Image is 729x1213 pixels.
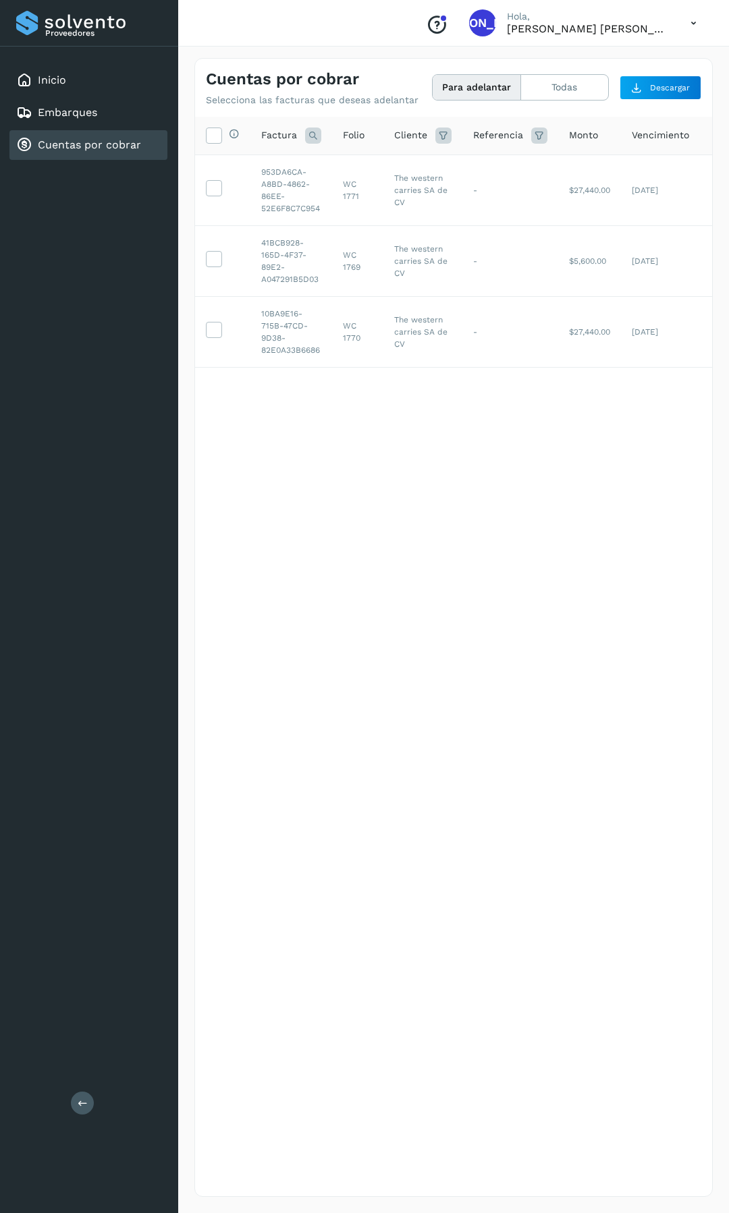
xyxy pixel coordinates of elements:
[462,225,558,296] td: -
[621,154,708,225] td: [DATE]
[332,154,383,225] td: WC 1771
[558,296,621,367] td: $27,440.00
[383,225,462,296] td: The western carries SA de CV
[558,225,621,296] td: $5,600.00
[632,128,689,142] span: Vencimiento
[433,75,520,100] button: Para adelantar
[620,76,701,100] button: Descargar
[507,11,669,22] p: Hola,
[45,28,162,38] p: Proveedores
[206,69,359,89] h4: Cuentas por cobrar
[621,296,708,367] td: [DATE]
[38,74,66,86] a: Inicio
[343,128,364,142] span: Folio
[521,75,608,100] button: Todas
[9,130,167,160] div: Cuentas por cobrar
[569,128,598,142] span: Monto
[38,106,97,119] a: Embarques
[250,296,332,367] td: 10BA9E16-715B-47CD-9D38-82E0A33B6686
[250,154,332,225] td: 953DA6CA-A8BD-4862-86EE-52E6F8C7C954
[462,296,558,367] td: -
[621,225,708,296] td: [DATE]
[9,65,167,95] div: Inicio
[383,154,462,225] td: The western carries SA de CV
[9,98,167,128] div: Embarques
[507,22,669,35] p: Jose Amos Castro Paz
[558,154,621,225] td: $27,440.00
[38,138,141,151] a: Cuentas por cobrar
[332,296,383,367] td: WC 1770
[332,225,383,296] td: WC 1769
[462,154,558,225] td: -
[383,296,462,367] td: The western carries SA de CV
[473,128,523,142] span: Referencia
[394,128,427,142] span: Cliente
[650,82,690,94] span: Descargar
[206,94,418,106] p: Selecciona las facturas que deseas adelantar
[250,225,332,296] td: 41BCB928-165D-4F37-89E2-A047291B5D03
[261,128,297,142] span: Factura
